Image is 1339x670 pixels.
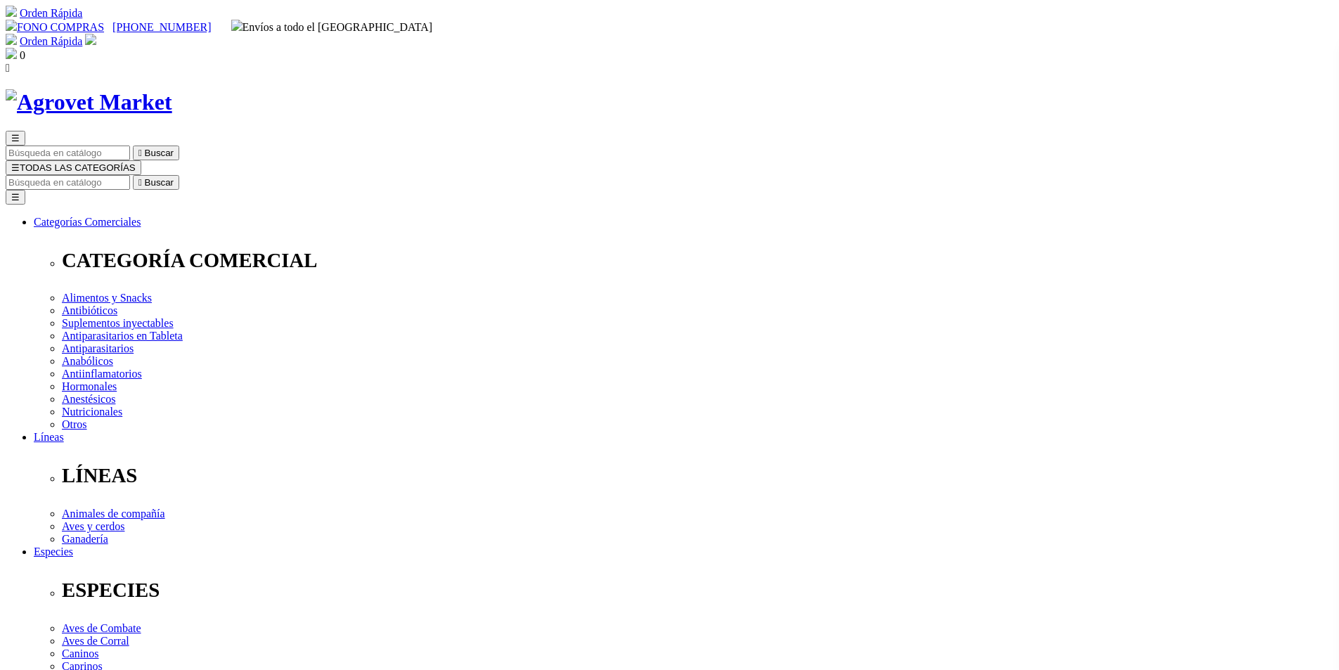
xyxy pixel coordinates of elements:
img: shopping-bag.svg [6,48,17,59]
a: Antibióticos [62,304,117,316]
i:  [138,177,142,188]
a: Orden Rápida [20,7,82,19]
button: ☰ [6,131,25,146]
button: ☰ [6,190,25,205]
a: Otros [62,418,87,430]
span: 0 [20,49,25,61]
a: Alimentos y Snacks [62,292,152,304]
a: Antiinflamatorios [62,368,142,380]
a: Líneas [34,431,64,443]
img: Agrovet Market [6,89,172,115]
span: Envíos a todo el [GEOGRAPHIC_DATA] [231,21,433,33]
input: Buscar [6,146,130,160]
img: user.svg [85,34,96,45]
input: Buscar [6,175,130,190]
img: phone.svg [6,20,17,31]
i:  [6,62,10,74]
span: Buscar [145,177,174,188]
a: Acceda a su cuenta de cliente [85,35,96,47]
span: ☰ [11,162,20,173]
p: ESPECIES [62,579,1333,602]
a: Animales de compañía [62,508,165,520]
a: Antiparasitarios en Tableta [62,330,183,342]
p: CATEGORÍA COMERCIAL [62,249,1333,272]
p: LÍNEAS [62,464,1333,487]
span: ☰ [11,133,20,143]
a: Antiparasitarios [62,342,134,354]
a: Nutricionales [62,406,122,418]
a: Suplementos inyectables [62,317,174,329]
a: FONO COMPRAS [6,21,104,33]
a: Hormonales [62,380,117,392]
button:  Buscar [133,175,179,190]
span: Buscar [145,148,174,158]
a: Orden Rápida [20,35,82,47]
a: [PHONE_NUMBER] [112,21,211,33]
img: delivery-truck.svg [231,20,242,31]
img: shopping-cart.svg [6,34,17,45]
a: Anabólicos [62,355,113,367]
button: ☰TODAS LAS CATEGORÍAS [6,160,141,175]
button:  Buscar [133,146,179,160]
img: shopping-cart.svg [6,6,17,17]
iframe: Brevo live chat [7,517,242,663]
a: Anestésicos [62,393,115,405]
a: Categorías Comerciales [34,216,141,228]
i:  [138,148,142,158]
